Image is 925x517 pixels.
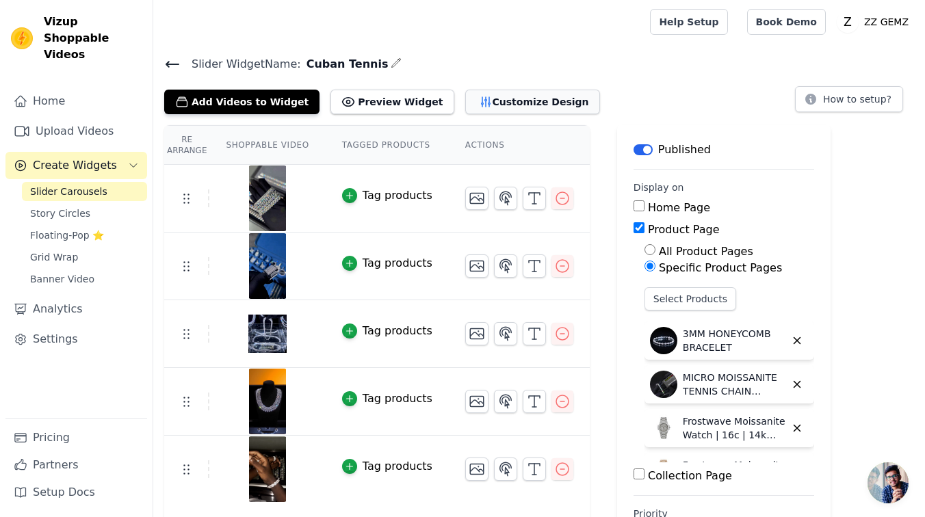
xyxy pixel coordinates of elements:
a: Story Circles [22,204,147,223]
p: Published [658,142,711,158]
label: Collection Page [648,469,732,482]
a: Help Setup [650,9,727,35]
a: Home [5,88,147,115]
button: Select Products [644,287,736,310]
span: Slider Widget Name: [181,56,301,72]
span: Vizup Shoppable Videos [44,14,142,63]
a: Slider Carousels [22,182,147,201]
text: Z [844,15,852,29]
button: Z ZZ GEMZ [837,10,914,34]
button: Delete widget [785,416,809,440]
span: Create Widgets [33,157,117,174]
div: Tag products [363,187,432,204]
button: Create Widgets [5,152,147,179]
a: Partners [5,451,147,479]
button: Change Thumbnail [465,254,488,278]
img: tn-25f496cae758443c869677a5a8d076bf.png [248,436,287,502]
button: Change Thumbnail [465,322,488,345]
img: tn-807ddc66e0e047eca596738b8457bded.png [248,165,287,231]
a: How to setup? [795,96,903,109]
button: Change Thumbnail [465,390,488,413]
img: tn-4fe71856abb74ff0beb6361ac9a2a9ba.png [248,233,287,299]
th: Actions [449,126,590,165]
label: Product Page [648,223,720,236]
a: Floating-Pop ⭐ [22,226,147,245]
a: Setup Docs [5,479,147,506]
a: Book Demo [747,9,826,35]
a: Upload Videos [5,118,147,145]
th: Tagged Products [326,126,449,165]
a: Open chat [868,462,909,503]
th: Re Arrange [164,126,209,165]
button: Delete widget [785,329,809,352]
img: 3MM HONEYCOMB BRACELET [650,327,677,354]
th: Shoppable Video [209,126,325,165]
button: Customize Design [465,90,600,114]
p: 3MM HONEYCOMB BRACELET [683,327,785,354]
button: Tag products [342,187,432,204]
div: Tag products [363,255,432,271]
a: Pricing [5,424,147,451]
p: MICRO MOISSANITE TENNIS CHAIN BRACELETS - 925 STERLING SILVER - D COLOR, VVS1 CLARITY [683,371,785,398]
div: Tag products [363,323,432,339]
p: Frostwave Moissanite Watch | 16c | 14k White Gold | D-Color Stone [683,414,785,442]
span: Grid Wrap [30,250,78,264]
button: Tag products [342,255,432,271]
label: All Product Pages [659,245,753,258]
button: Tag products [342,390,432,407]
span: Banner Video [30,272,94,286]
button: Preview Widget [330,90,454,114]
div: Edit Name [391,55,402,73]
label: Home Page [648,201,710,214]
legend: Display on [634,181,684,194]
button: Change Thumbnail [465,458,488,481]
img: MICRO MOISSANITE TENNIS CHAIN BRACELETS - 925 STERLING SILVER - D COLOR, VVS1 CLARITY [650,371,677,398]
a: Analytics [5,295,147,323]
img: tn-7b7c29d24900452d85fa7b5167facbff.png [248,301,287,367]
img: Frostwave Moissanite Watch | 16c | 14k Rose Gold | D-Color Stone [650,458,677,486]
p: Frostwave Moissanite Watch | 16c | 14k Rose Gold | D-Color Stone [683,458,785,486]
button: Tag products [342,458,432,475]
img: Vizup [11,27,33,49]
button: How to setup? [795,86,903,112]
span: Slider Carousels [30,185,107,198]
button: Delete widget [785,373,809,396]
img: Frostwave Moissanite Watch | 16c | 14k White Gold | D-Color Stone [650,414,677,442]
a: Grid Wrap [22,248,147,267]
a: Settings [5,326,147,353]
button: Delete widget [785,460,809,483]
button: Change Thumbnail [465,187,488,210]
label: Specific Product Pages [659,261,782,274]
div: Tag products [363,458,432,475]
p: ZZ GEMZ [859,10,914,34]
button: Add Videos to Widget [164,90,320,114]
img: tn-a941eab248f14f9290478da595cf1ff3.png [248,369,287,434]
span: Story Circles [30,207,90,220]
span: Cuban Tennis [301,56,389,72]
div: Tag products [363,390,432,407]
button: Tag products [342,323,432,339]
span: Floating-Pop ⭐ [30,228,104,242]
a: Banner Video [22,269,147,289]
